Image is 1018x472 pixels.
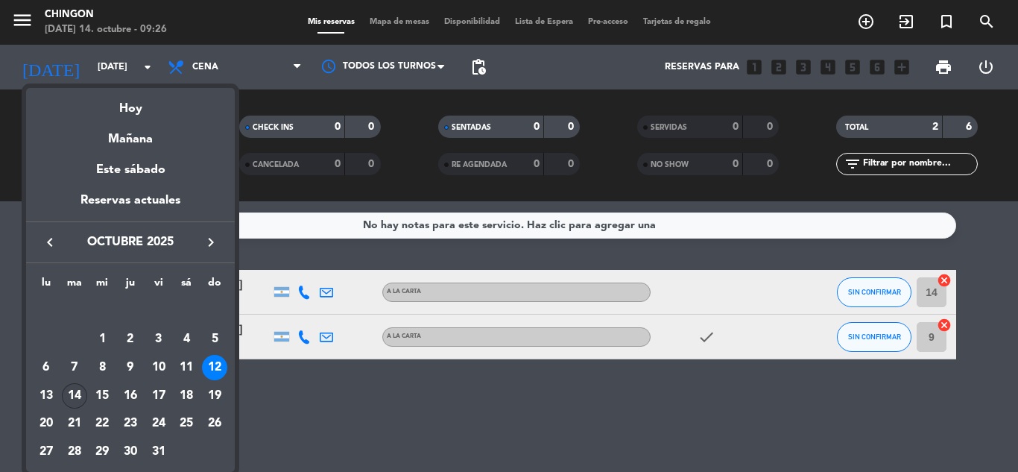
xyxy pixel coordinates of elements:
[116,274,145,298] th: jueves
[146,412,171,437] div: 24
[26,191,235,221] div: Reservas actuales
[34,355,59,380] div: 6
[173,274,201,298] th: sábado
[60,382,89,410] td: 14 de octubre de 2025
[116,382,145,410] td: 16 de octubre de 2025
[89,327,115,352] div: 1
[202,383,227,409] div: 19
[32,438,60,466] td: 27 de octubre de 2025
[174,383,199,409] div: 18
[88,410,116,438] td: 22 de octubre de 2025
[34,383,59,409] div: 13
[145,382,173,410] td: 17 de octubre de 2025
[173,410,201,438] td: 25 de octubre de 2025
[174,412,199,437] div: 25
[88,353,116,382] td: 8 de octubre de 2025
[200,382,229,410] td: 19 de octubre de 2025
[41,233,59,251] i: keyboard_arrow_left
[62,355,87,380] div: 7
[32,353,60,382] td: 6 de octubre de 2025
[88,274,116,298] th: miércoles
[63,233,197,252] span: octubre 2025
[173,326,201,354] td: 4 de octubre de 2025
[116,438,145,466] td: 30 de octubre de 2025
[202,355,227,380] div: 12
[88,326,116,354] td: 1 de octubre de 2025
[89,383,115,409] div: 15
[118,355,143,380] div: 9
[89,355,115,380] div: 8
[37,233,63,252] button: keyboard_arrow_left
[60,438,89,466] td: 28 de octubre de 2025
[118,412,143,437] div: 23
[34,439,59,465] div: 27
[174,355,199,380] div: 11
[202,412,227,437] div: 26
[146,383,171,409] div: 17
[89,439,115,465] div: 29
[116,353,145,382] td: 9 de octubre de 2025
[202,233,220,251] i: keyboard_arrow_right
[60,353,89,382] td: 7 de octubre de 2025
[89,412,115,437] div: 22
[116,410,145,438] td: 23 de octubre de 2025
[26,88,235,119] div: Hoy
[32,410,60,438] td: 20 de octubre de 2025
[32,298,229,326] td: OCT.
[118,383,143,409] div: 16
[88,382,116,410] td: 15 de octubre de 2025
[32,382,60,410] td: 13 de octubre de 2025
[62,412,87,437] div: 21
[197,233,224,252] button: keyboard_arrow_right
[174,327,199,352] div: 4
[173,382,201,410] td: 18 de octubre de 2025
[146,355,171,380] div: 10
[146,327,171,352] div: 3
[145,410,173,438] td: 24 de octubre de 2025
[118,327,143,352] div: 2
[200,410,229,438] td: 26 de octubre de 2025
[60,274,89,298] th: martes
[173,353,201,382] td: 11 de octubre de 2025
[146,439,171,465] div: 31
[145,438,173,466] td: 31 de octubre de 2025
[88,438,116,466] td: 29 de octubre de 2025
[26,119,235,149] div: Mañana
[202,327,227,352] div: 5
[26,149,235,191] div: Este sábado
[145,274,173,298] th: viernes
[62,439,87,465] div: 28
[145,353,173,382] td: 10 de octubre de 2025
[62,383,87,409] div: 14
[116,326,145,354] td: 2 de octubre de 2025
[200,353,229,382] td: 12 de octubre de 2025
[145,326,173,354] td: 3 de octubre de 2025
[118,439,143,465] div: 30
[200,326,229,354] td: 5 de octubre de 2025
[32,274,60,298] th: lunes
[200,274,229,298] th: domingo
[34,412,59,437] div: 20
[60,410,89,438] td: 21 de octubre de 2025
